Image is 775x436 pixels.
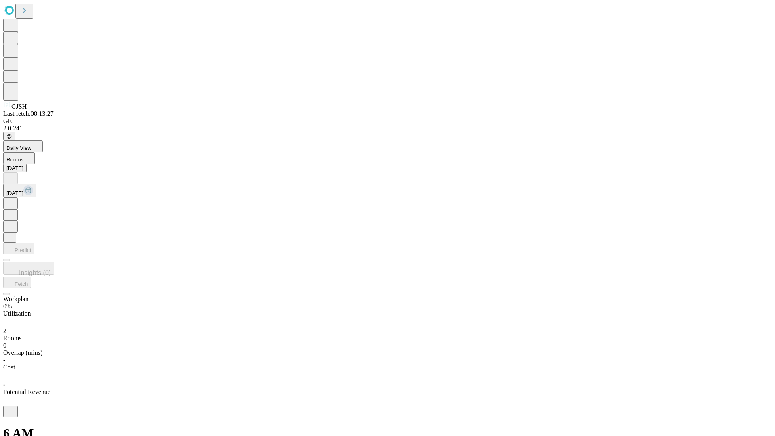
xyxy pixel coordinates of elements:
span: Potential Revenue [3,388,50,395]
span: - [3,356,5,363]
span: Workplan [3,296,29,302]
button: @ [3,132,15,140]
span: GJSH [11,103,27,110]
button: Daily View [3,140,43,152]
span: Last fetch: 08:13:27 [3,110,54,117]
button: Predict [3,243,34,254]
span: 2 [3,327,6,334]
span: - [3,381,5,388]
span: Utilization [3,310,31,317]
span: 0% [3,303,12,310]
div: 2.0.241 [3,125,772,132]
div: GEI [3,117,772,125]
span: @ [6,133,12,139]
span: Cost [3,364,15,371]
span: Daily View [6,145,31,151]
span: Insights (0) [19,269,51,276]
span: Rooms [6,157,23,163]
span: [DATE] [6,190,23,196]
span: Rooms [3,335,21,342]
button: [DATE] [3,184,36,197]
button: Fetch [3,277,31,288]
span: Overlap (mins) [3,349,42,356]
button: Insights (0) [3,262,54,275]
button: [DATE] [3,164,27,172]
button: Rooms [3,152,35,164]
span: 0 [3,342,6,349]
